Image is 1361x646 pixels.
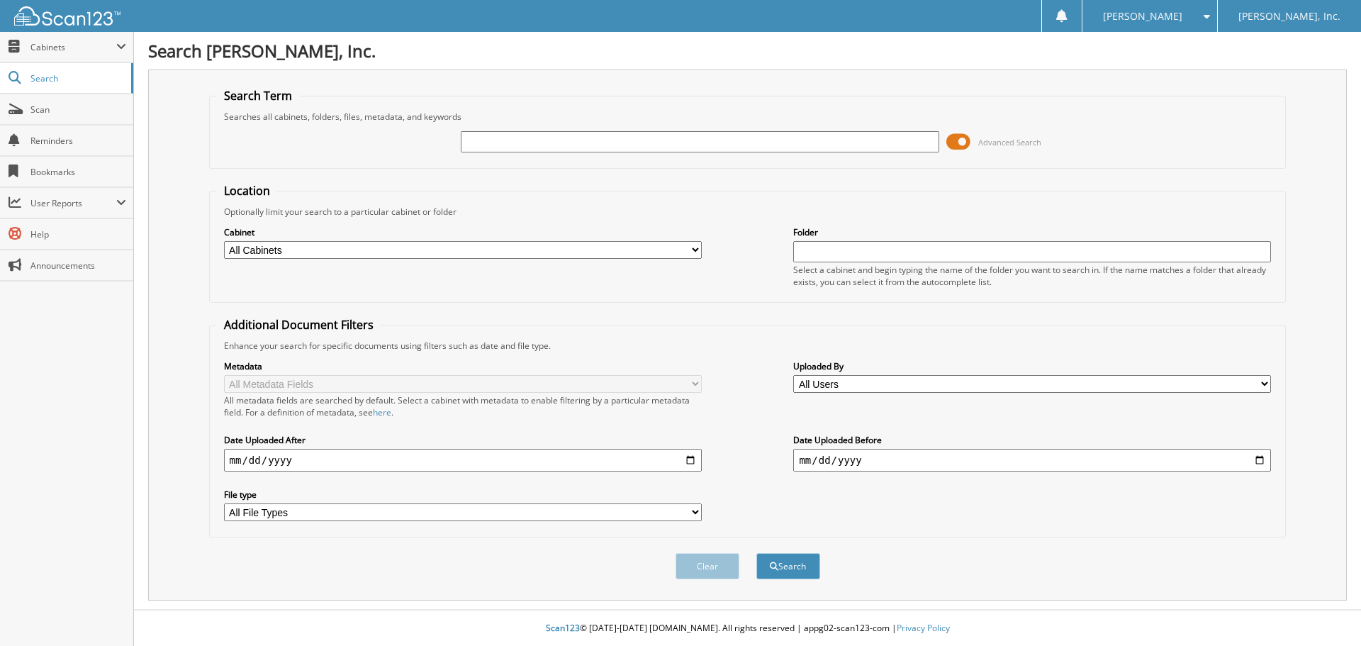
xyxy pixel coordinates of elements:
span: Bookmarks [30,166,126,178]
input: end [793,449,1271,472]
legend: Location [217,183,277,199]
span: [PERSON_NAME] [1103,12,1182,21]
div: Optionally limit your search to a particular cabinet or folder [217,206,1279,218]
span: Scan [30,104,126,116]
input: start [224,449,702,472]
div: Enhance your search for specific documents using filters such as date and file type. [217,340,1279,352]
a: Privacy Policy [897,622,950,634]
span: Help [30,228,126,240]
div: Select a cabinet and begin typing the name of the folder you want to search in. If the name match... [793,264,1271,288]
button: Search [756,553,820,579]
div: Searches all cabinets, folders, files, metadata, and keywords [217,111,1279,123]
span: User Reports [30,197,116,209]
button: Clear [676,553,739,579]
label: Metadata [224,360,702,372]
span: Scan123 [546,622,580,634]
iframe: Chat Widget [1290,578,1361,646]
label: File type [224,489,702,501]
a: here [373,406,391,418]
label: Date Uploaded Before [793,434,1271,446]
span: Cabinets [30,41,116,53]
label: Uploaded By [793,360,1271,372]
div: © [DATE]-[DATE] [DOMAIN_NAME]. All rights reserved | appg02-scan123-com | [134,611,1361,646]
legend: Search Term [217,88,299,104]
span: Advanced Search [978,137,1041,147]
span: Reminders [30,135,126,147]
label: Folder [793,226,1271,238]
div: All metadata fields are searched by default. Select a cabinet with metadata to enable filtering b... [224,394,702,418]
span: Announcements [30,260,126,272]
span: Search [30,72,124,84]
img: scan123-logo-white.svg [14,6,121,26]
h1: Search [PERSON_NAME], Inc. [148,39,1347,62]
label: Cabinet [224,226,702,238]
legend: Additional Document Filters [217,317,381,333]
label: Date Uploaded After [224,434,702,446]
span: [PERSON_NAME], Inc. [1238,12,1340,21]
